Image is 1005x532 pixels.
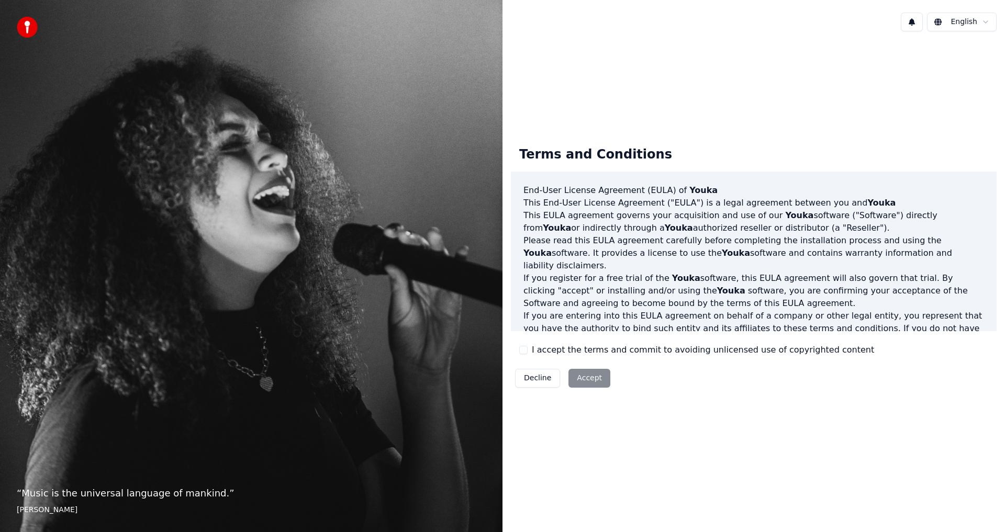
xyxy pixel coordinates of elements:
[785,210,813,220] span: Youka
[523,234,984,272] p: Please read this EULA agreement carefully before completing the installation process and using th...
[17,505,486,515] footer: [PERSON_NAME]
[689,185,718,195] span: Youka
[17,486,486,501] p: “ Music is the universal language of mankind. ”
[532,344,874,356] label: I accept the terms and commit to avoiding unlicensed use of copyrighted content
[523,310,984,360] p: If you are entering into this EULA agreement on behalf of a company or other legal entity, you re...
[867,198,896,208] span: Youka
[523,272,984,310] p: If you register for a free trial of the software, this EULA agreement will also govern that trial...
[672,273,700,283] span: Youka
[722,248,750,258] span: Youka
[17,17,38,38] img: youka
[665,223,693,233] span: Youka
[523,248,552,258] span: Youka
[523,209,984,234] p: This EULA agreement governs your acquisition and use of our software ("Software") directly from o...
[543,223,571,233] span: Youka
[523,197,984,209] p: This End-User License Agreement ("EULA") is a legal agreement between you and
[515,369,560,388] button: Decline
[717,286,745,296] span: Youka
[523,184,984,197] h3: End-User License Agreement (EULA) of
[511,138,680,172] div: Terms and Conditions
